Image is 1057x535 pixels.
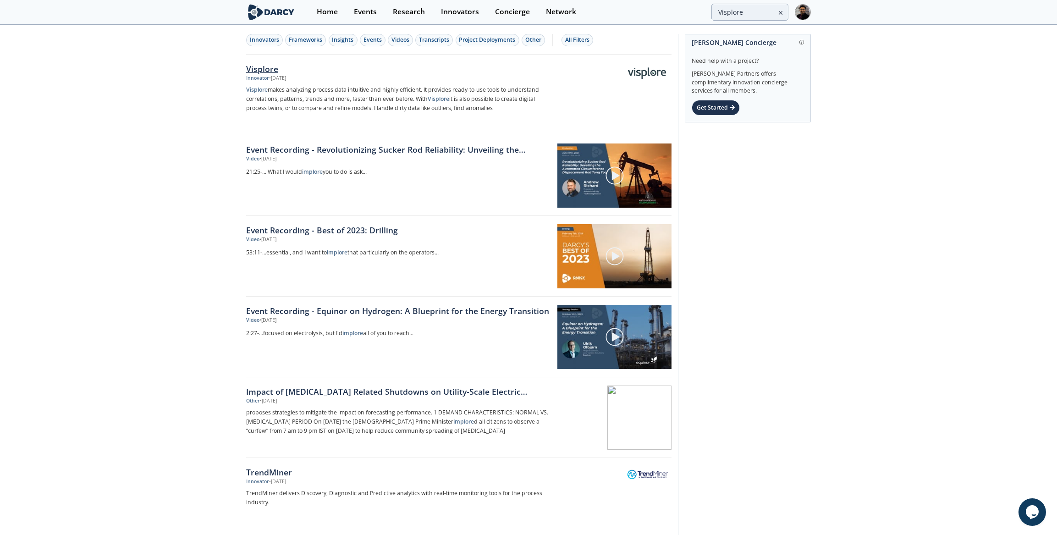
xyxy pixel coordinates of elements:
strong: implore [327,248,347,256]
div: Innovators [441,8,479,16]
div: [PERSON_NAME] Concierge [692,34,804,50]
div: • [DATE] [259,236,276,243]
img: TrendMiner [625,468,670,481]
a: 53:11-...essential, and I want toimplorethat particularly on the operators... [246,247,551,259]
img: play-chapters-gray.svg [605,247,624,266]
strong: Visplore [246,86,268,94]
div: Video [246,317,259,324]
div: • [DATE] [269,75,286,82]
img: logo-wide.svg [246,4,296,20]
button: Insights [329,34,358,46]
a: 2:27-...focused on electrolysis, but I'dimploreall of you to reach... [246,327,551,340]
strong: implore [342,329,363,337]
div: Home [317,8,338,16]
input: Advanced Search [711,4,788,21]
button: Project Deployments [456,34,519,46]
img: Profile [795,4,811,20]
strong: implore [302,168,323,176]
p: makes analyzing process data intuitive and highly efficient. It provides ready-to-use tools to un... [246,85,550,113]
div: [PERSON_NAME] Partners offers complimentary innovation concierge services for all members. [692,65,804,95]
button: Innovators [246,34,283,46]
a: Event Recording - Best of 2023: Drilling [246,224,551,236]
div: Innovator [246,478,269,485]
p: TrendMiner delivers Discovery, Diagnostic and Predictive analytics with real-time monitoring tool... [246,489,550,507]
strong: implore [453,418,474,425]
div: Video [246,155,259,163]
button: All Filters [562,34,593,46]
a: Impact of [MEDICAL_DATA] Related Shutdowns on Utility-Scale Electric Demand and Forecasting Other... [246,377,672,458]
div: Insights [332,36,354,44]
div: Visplore [246,63,550,75]
iframe: chat widget [1018,498,1048,526]
strong: Visplore [428,95,449,103]
a: Visplore Innovator •[DATE] Visploremakes analyzing process data intuitive and highly efficient. I... [246,55,672,135]
div: Need help with a project? [692,50,804,65]
div: • [DATE] [260,397,277,405]
button: Transcripts [415,34,453,46]
div: • [DATE] [259,155,276,163]
div: Frameworks [289,36,322,44]
div: Other [246,397,260,405]
div: Get Started [692,100,740,116]
a: 21:25-... What I wouldimploreyou to do is ask... [246,166,551,178]
div: Innovator [246,75,269,82]
div: Events [354,8,377,16]
button: Frameworks [285,34,326,46]
a: Event Recording - Revolutionizing Sucker Rod Reliability: Unveiling the Automated Circumference D... [246,143,551,155]
button: Events [360,34,385,46]
div: TrendMiner [246,466,550,478]
div: • [DATE] [269,478,286,485]
div: Transcripts [419,36,449,44]
div: All Filters [565,36,589,44]
p: proposes strategies to mitigate the impact on forecasting performance. 1 DEMAND CHARACTERISTICS: ... [246,408,550,436]
button: Other [522,34,545,46]
button: Videos [388,34,413,46]
img: play-chapters-gray.svg [605,166,624,185]
img: Visplore [625,64,670,83]
div: Network [546,8,576,16]
div: Research [393,8,425,16]
div: Project Deployments [459,36,516,44]
div: • [DATE] [259,317,276,324]
img: play-chapters-gray.svg [605,327,624,347]
div: Impact of [MEDICAL_DATA] Related Shutdowns on Utility-Scale Electric Demand and Forecasting [246,386,550,397]
div: Concierge [495,8,530,16]
div: Video [246,236,259,243]
div: Other [525,36,541,44]
div: Innovators [250,36,279,44]
div: Videos [391,36,409,44]
div: Events [363,36,382,44]
a: Event Recording - Equinor on Hydrogen: A Blueprint for the Energy Transition [246,305,551,317]
img: information.svg [799,40,804,45]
